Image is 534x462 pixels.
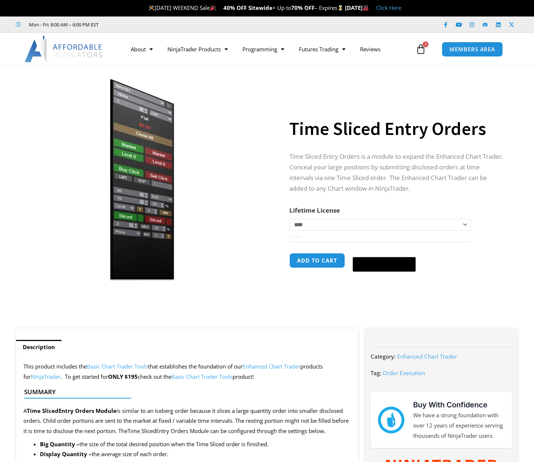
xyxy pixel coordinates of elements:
[423,41,429,47] span: 3
[383,369,425,377] a: Order Execution
[338,5,343,11] img: ⌛
[442,42,503,57] a: MEMBERS AREA
[371,369,381,377] span: Tag:
[31,373,60,380] a: NinjaTrader
[40,450,92,458] b: Display Quantity –
[353,257,416,272] button: Buy with GPay
[235,41,292,58] a: Programming
[289,253,345,268] button: Add to cart
[351,252,417,253] iframe: Secure payment input frame
[87,363,148,370] a: Basic Chart Trader Tools
[24,388,344,396] h4: Summary
[109,21,219,28] iframe: Customer reviews powered by Trustpilot
[289,151,503,194] p: Time Sliced Entry Orders is a module to expand the Enhanced Chart Trader. Conceal your large posi...
[16,340,62,354] a: Description
[40,439,351,450] li: the size of the total desired position when the Time Sliced order is finished.
[27,78,262,281] img: TimeSlicedEntryOrders
[27,407,59,414] span: Time Sliced
[289,234,301,239] a: Clear options
[223,4,272,11] strong: 40% OFF Sitewide
[27,407,116,414] strong: Entry Orders Module
[171,373,233,380] a: Basic Chart Trader Tools
[413,399,505,410] h3: Buy With Confidence
[243,363,300,370] a: Enhanced Chart Trader
[371,353,396,360] span: Category:
[127,427,156,434] span: Time Sliced
[23,406,351,437] p: A is similar to an Iceberg order because it slices a large quantity order into smaller disclosed ...
[413,410,505,441] p: We have a strong foundation with over 12 years of experience serving thousands of NinjaTrader users.
[353,41,388,58] a: Reviews
[138,373,254,380] span: check out the product!
[397,353,457,360] a: Enhanced Chart Trader
[123,41,414,58] nav: Menu
[160,41,235,58] a: NinjaTrader Products
[40,440,79,448] b: Big Quantity –
[289,206,340,214] label: Lifetime License
[108,373,138,380] strong: ONLY $195
[378,407,404,433] img: mark thumbs good 43913 | Affordable Indicators – NinjaTrader
[123,41,160,58] a: About
[363,5,368,11] img: 🏭
[289,116,503,142] h1: Time Sliced Entry Orders
[210,5,216,11] img: 🎉
[23,362,351,382] p: This product includes the that establishes the foundation of our products for . To get started for
[148,4,345,11] span: [DATE] WEEKEND Sale + Up to – Expires
[149,5,154,11] img: 🛠️
[405,38,437,60] a: 3
[292,41,353,58] a: Futures Trading
[27,20,99,29] span: Mon - Fri: 8:00 AM – 6:00 PM EST
[25,36,103,62] img: LogoAI | Affordable Indicators – NinjaTrader
[291,4,315,11] strong: 70% OFF
[376,4,401,11] a: Click Here
[449,47,495,52] span: MEMBERS AREA
[40,449,351,459] li: the average size of each order.
[345,4,369,11] strong: [DATE]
